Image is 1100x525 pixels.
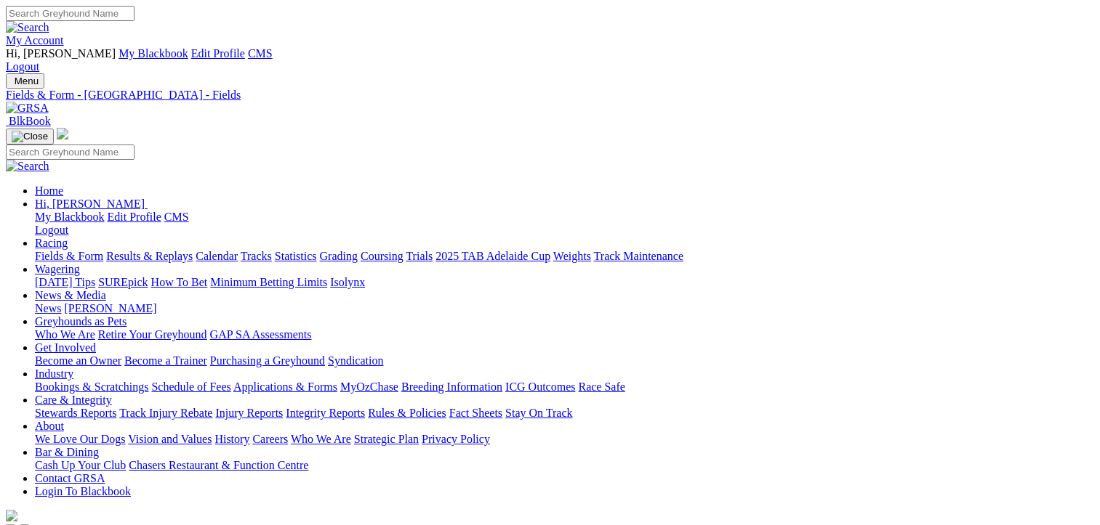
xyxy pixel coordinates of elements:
[35,459,1094,472] div: Bar & Dining
[401,380,502,393] a: Breeding Information
[151,380,230,393] a: Schedule of Fees
[35,459,126,471] a: Cash Up Your Club
[275,250,317,262] a: Statistics
[320,250,358,262] a: Grading
[6,102,49,115] img: GRSA
[35,198,148,210] a: Hi, [PERSON_NAME]
[210,276,327,288] a: Minimum Betting Limits
[98,328,207,341] a: Retire Your Greyhound
[35,407,116,419] a: Stewards Reports
[330,276,365,288] a: Isolynx
[505,407,572,419] a: Stay On Track
[35,446,99,458] a: Bar & Dining
[252,433,288,445] a: Careers
[35,211,105,223] a: My Blackbook
[35,354,121,367] a: Become an Owner
[108,211,161,223] a: Edit Profile
[35,302,61,314] a: News
[422,433,490,445] a: Privacy Policy
[449,407,502,419] a: Fact Sheets
[196,250,238,262] a: Calendar
[35,276,95,288] a: [DATE] Tips
[119,47,188,60] a: My Blackbook
[35,407,1094,420] div: Care & Integrity
[435,250,550,262] a: 2025 TAB Adelaide Cup
[35,263,80,275] a: Wagering
[35,354,1094,367] div: Get Involved
[15,76,39,86] span: Menu
[35,328,1094,341] div: Greyhounds as Pets
[35,250,103,262] a: Fields & Form
[35,289,106,301] a: News & Media
[210,354,325,367] a: Purchasing a Greyhound
[6,60,39,73] a: Logout
[6,89,1094,102] a: Fields & Form - [GEOGRAPHIC_DATA] - Fields
[210,328,312,341] a: GAP SA Assessments
[35,224,68,236] a: Logout
[328,354,383,367] a: Syndication
[35,315,127,327] a: Greyhounds as Pets
[35,394,112,406] a: Care & Integrity
[64,302,156,314] a: [PERSON_NAME]
[35,184,63,197] a: Home
[128,433,212,445] a: Vision and Values
[291,433,351,445] a: Who We Are
[406,250,433,262] a: Trials
[505,380,575,393] a: ICG Outcomes
[129,459,308,471] a: Chasers Restaurant & Function Centre
[35,328,95,341] a: Who We Are
[35,302,1094,315] div: News & Media
[35,276,1094,289] div: Wagering
[35,420,64,432] a: About
[35,211,1094,237] div: Hi, [PERSON_NAME]
[6,145,135,160] input: Search
[6,6,135,21] input: Search
[6,47,1094,73] div: My Account
[6,21,49,34] img: Search
[35,485,131,497] a: Login To Blackbook
[594,250,683,262] a: Track Maintenance
[9,115,51,127] span: BlkBook
[553,250,591,262] a: Weights
[6,47,116,60] span: Hi, [PERSON_NAME]
[233,380,337,393] a: Applications & Forms
[35,250,1094,263] div: Racing
[215,407,283,419] a: Injury Reports
[340,380,398,393] a: MyOzChase
[191,47,245,60] a: Edit Profile
[106,250,193,262] a: Results & Replays
[6,34,64,46] a: My Account
[35,341,96,354] a: Get Involved
[12,131,48,142] img: Close
[248,47,273,60] a: CMS
[578,380,625,393] a: Race Safe
[241,250,272,262] a: Tracks
[35,380,148,393] a: Bookings & Scratchings
[164,211,189,223] a: CMS
[35,380,1094,394] div: Industry
[361,250,404,262] a: Coursing
[57,128,68,139] img: logo-grsa-white.png
[35,433,125,445] a: We Love Our Dogs
[6,510,17,521] img: logo-grsa-white.png
[35,237,68,249] a: Racing
[354,433,419,445] a: Strategic Plan
[6,115,51,127] a: BlkBook
[6,160,49,173] img: Search
[119,407,212,419] a: Track Injury Rebate
[151,276,208,288] a: How To Bet
[214,433,249,445] a: History
[368,407,446,419] a: Rules & Policies
[286,407,365,419] a: Integrity Reports
[35,472,105,484] a: Contact GRSA
[6,73,44,89] button: Toggle navigation
[35,367,73,380] a: Industry
[98,276,148,288] a: SUREpick
[35,433,1094,446] div: About
[35,198,145,210] span: Hi, [PERSON_NAME]
[6,129,54,145] button: Toggle navigation
[124,354,207,367] a: Become a Trainer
